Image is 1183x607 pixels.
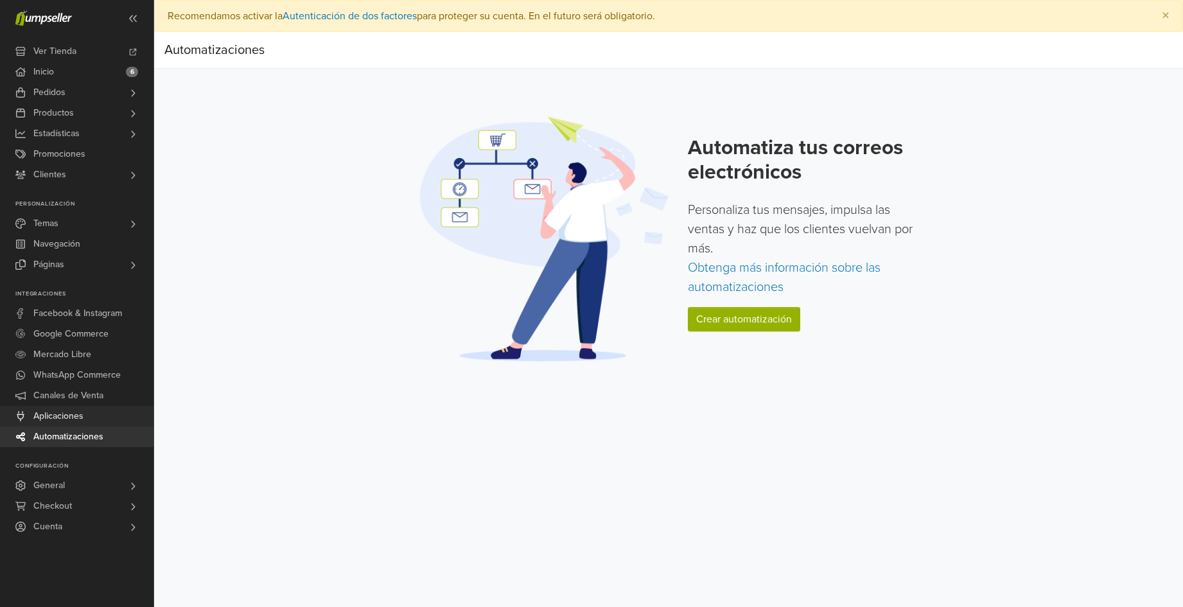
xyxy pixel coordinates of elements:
[33,344,91,365] span: Mercado Libre
[33,82,66,103] span: Pedidos
[33,475,65,496] span: General
[688,200,922,297] p: Personaliza tus mensajes, impulsa las ventas y haz que los clientes vuelvan por más.
[283,10,417,22] a: Autenticación de dos factores
[126,67,138,77] span: 6
[33,303,122,324] span: Facebook & Instagram
[33,427,103,447] span: Automatizaciones
[33,213,58,234] span: Temas
[33,62,54,82] span: Inicio
[15,200,153,208] p: Personalización
[33,496,72,516] span: Checkout
[33,123,80,144] span: Estadísticas
[1149,1,1182,31] button: Close
[688,136,922,185] h2: Automatiza tus correos electrónicos
[33,385,103,406] span: Canales de Venta
[688,307,800,331] a: Crear automatización
[688,260,881,295] a: Obtenga más información sobre las automatizaciones
[33,254,64,275] span: Páginas
[164,37,265,63] div: Automatizaciones
[33,41,76,62] span: Ver Tienda
[416,115,672,362] img: Automation
[33,516,62,537] span: Cuenta
[15,290,153,298] p: Integraciones
[33,234,80,254] span: Navegación
[33,324,109,344] span: Google Commerce
[33,164,66,185] span: Clientes
[15,462,153,470] p: Configuración
[33,406,83,427] span: Aplicaciones
[33,103,74,123] span: Productos
[33,144,85,164] span: Promociones
[1162,6,1170,25] span: ×
[33,365,121,385] span: WhatsApp Commerce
